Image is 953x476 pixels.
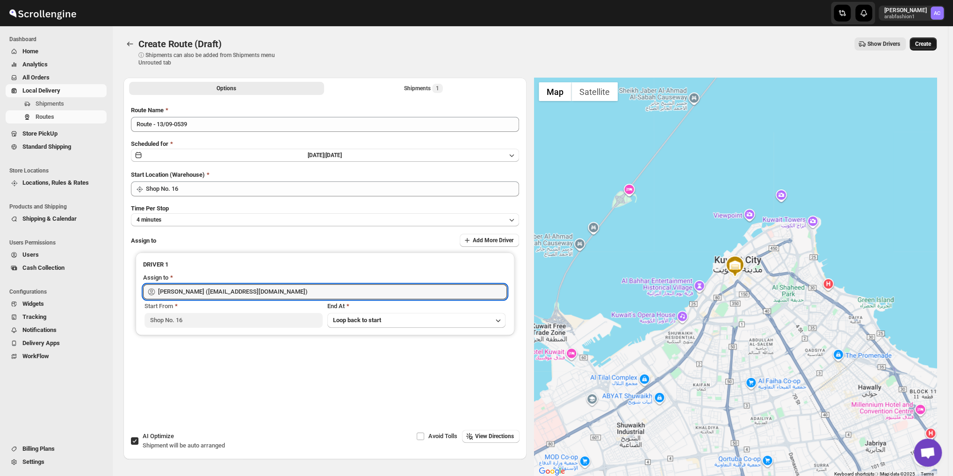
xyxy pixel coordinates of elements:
[308,152,325,159] span: [DATE] |
[123,37,137,50] button: Routes
[6,455,107,469] button: Settings
[131,171,205,178] span: Start Location (Warehouse)
[22,130,58,137] span: Store PickUp
[884,14,927,20] p: arabfashion1
[158,284,507,299] input: Search assignee
[22,445,55,452] span: Billing Plans
[7,1,78,25] img: ScrollEngine
[146,181,519,196] input: Search location
[131,205,169,212] span: Time Per Stop
[36,113,54,120] span: Routes
[914,439,942,467] div: Open chat
[143,260,507,269] h3: DRIVER 1
[22,300,44,307] span: Widgets
[129,82,324,95] button: All Route Options
[879,6,945,21] button: User menu
[327,302,505,311] div: End At
[327,313,505,328] button: Loop back to start
[326,82,521,95] button: Selected Shipments
[138,38,222,50] span: Create Route (Draft)
[884,7,927,14] p: [PERSON_NAME]
[22,353,49,360] span: WorkFlow
[934,10,940,16] text: AC
[22,61,48,68] span: Analytics
[325,152,342,159] span: [DATE]
[131,117,519,132] input: Eg: Bengaluru Route
[131,237,156,244] span: Assign to
[22,215,77,222] span: Shipping & Calendar
[131,140,168,147] span: Scheduled for
[6,97,107,110] button: Shipments
[6,71,107,84] button: All Orders
[6,337,107,350] button: Delivery Apps
[9,167,108,174] span: Store Locations
[9,239,108,246] span: Users Permissions
[404,84,443,93] div: Shipments
[137,216,161,224] span: 4 minutes
[6,45,107,58] button: Home
[22,179,89,186] span: Locations, Rules & Rates
[428,433,457,440] span: Avoid Tolls
[6,350,107,363] button: WorkFlow
[9,288,108,296] span: Configurations
[6,212,107,225] button: Shipping & Calendar
[131,107,164,114] span: Route Name
[138,51,286,66] p: ⓘ Shipments can also be added from Shipments menu Unrouted tab
[910,37,937,50] button: Create
[854,37,906,50] button: Show Drivers
[22,48,38,55] span: Home
[915,40,931,48] span: Create
[22,458,44,465] span: Settings
[22,87,60,94] span: Local Delivery
[131,213,519,226] button: 4 minutes
[22,339,60,346] span: Delivery Apps
[36,100,64,107] span: Shipments
[867,40,900,48] span: Show Drivers
[436,85,439,92] span: 1
[6,310,107,324] button: Tracking
[6,324,107,337] button: Notifications
[6,297,107,310] button: Widgets
[217,85,236,92] span: Options
[931,7,944,20] span: Abizer Chikhly
[6,176,107,189] button: Locations, Rules & Rates
[475,433,514,440] span: View Directions
[539,82,571,101] button: Show street map
[6,261,107,274] button: Cash Collection
[144,303,173,310] span: Start From
[473,237,513,244] span: Add More Driver
[131,149,519,162] button: [DATE]|[DATE]
[22,74,50,81] span: All Orders
[22,326,57,333] span: Notifications
[143,433,174,440] span: AI Optimize
[913,447,932,466] button: Map camera controls
[9,36,108,43] span: Dashboard
[460,234,519,247] button: Add More Driver
[6,248,107,261] button: Users
[143,273,168,282] div: Assign to
[333,317,381,324] span: Loop back to start
[123,98,527,409] div: All Route Options
[143,442,225,449] span: Shipment will be auto arranged
[22,313,46,320] span: Tracking
[6,58,107,71] button: Analytics
[6,110,107,123] button: Routes
[22,143,71,150] span: Standard Shipping
[22,251,39,258] span: Users
[571,82,618,101] button: Show satellite imagery
[462,430,520,443] button: View Directions
[9,203,108,210] span: Products and Shipping
[6,442,107,455] button: Billing Plans
[22,264,65,271] span: Cash Collection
